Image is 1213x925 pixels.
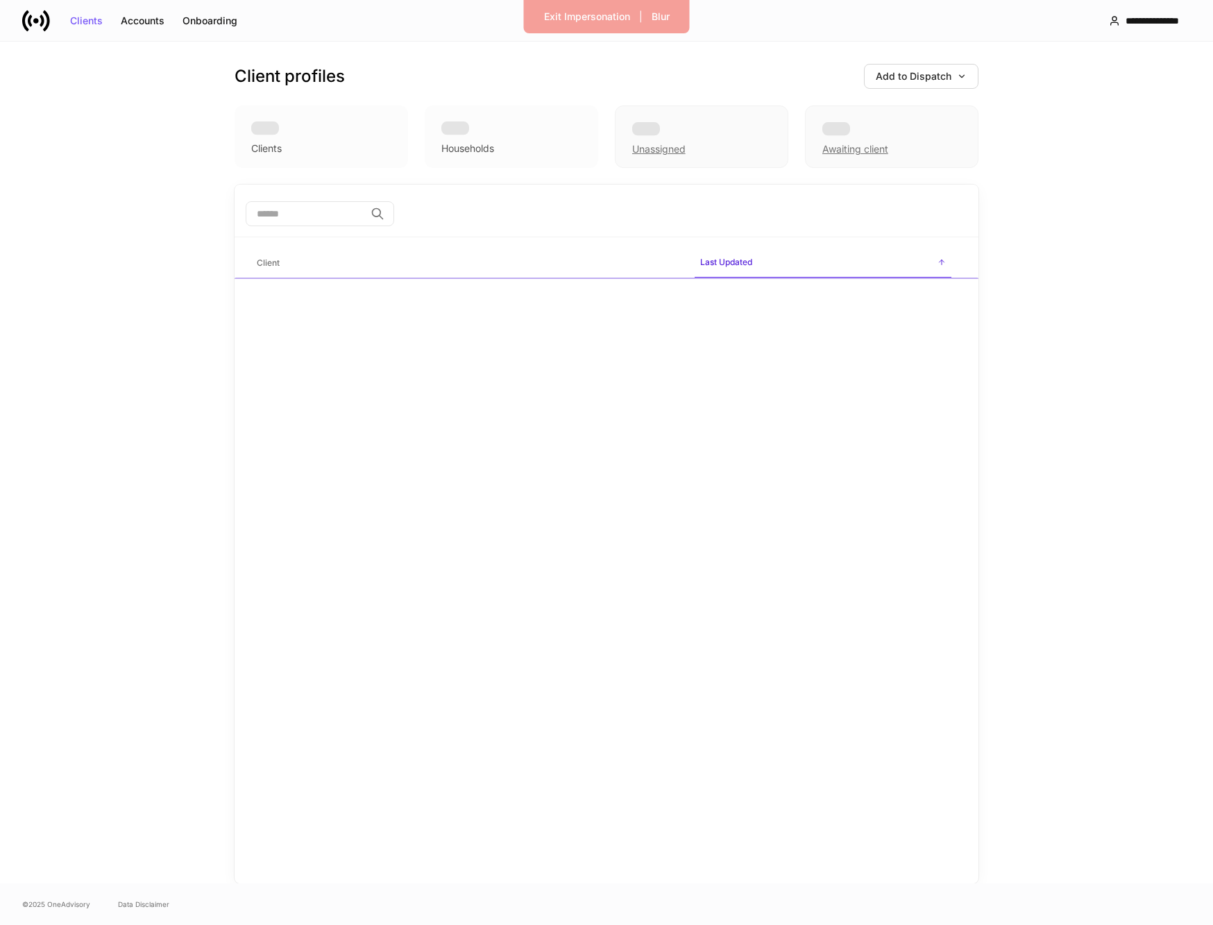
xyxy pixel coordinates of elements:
button: Onboarding [173,10,246,32]
div: Unassigned [632,142,686,156]
h6: Client [257,256,280,269]
div: Exit Impersonation [544,12,630,22]
div: Clients [70,16,103,26]
div: Accounts [121,16,164,26]
div: Blur [652,12,670,22]
div: Onboarding [183,16,237,26]
button: Clients [61,10,112,32]
h6: Last Updated [700,255,752,269]
button: Blur [643,6,679,28]
span: Last Updated [695,248,951,278]
h3: Client profiles [235,65,345,87]
button: Add to Dispatch [864,64,978,89]
button: Exit Impersonation [535,6,639,28]
div: Add to Dispatch [876,71,967,81]
div: Awaiting client [805,105,978,168]
div: Unassigned [615,105,788,168]
span: © 2025 OneAdvisory [22,899,90,910]
div: Clients [251,142,282,155]
span: Client [251,249,684,278]
button: Accounts [112,10,173,32]
a: Data Disclaimer [118,899,169,910]
div: Awaiting client [822,142,888,156]
div: Households [441,142,494,155]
